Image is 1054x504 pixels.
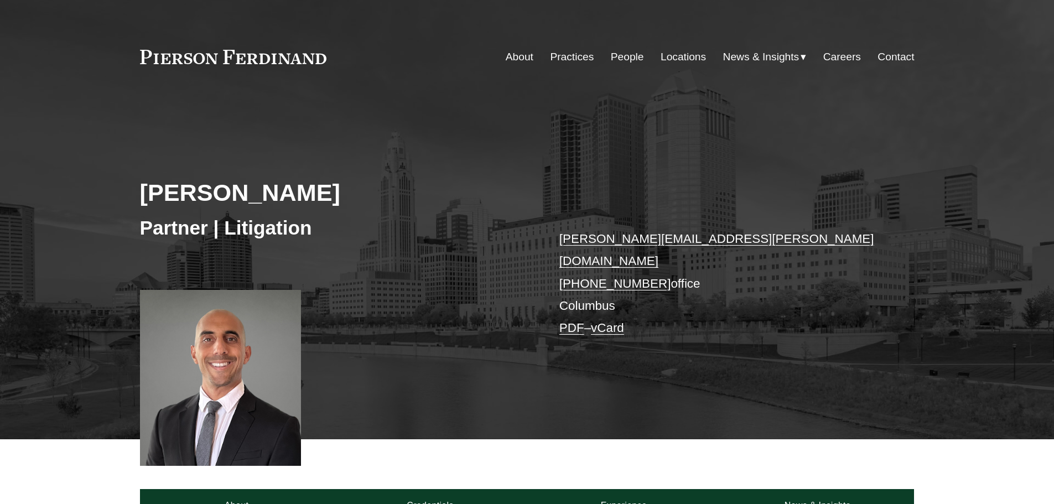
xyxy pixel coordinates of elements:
[559,321,584,335] a: PDF
[591,321,624,335] a: vCard
[723,48,799,67] span: News & Insights
[878,46,914,67] a: Contact
[661,46,706,67] a: Locations
[559,232,874,268] a: [PERSON_NAME][EMAIL_ADDRESS][PERSON_NAME][DOMAIN_NAME]
[611,46,644,67] a: People
[550,46,594,67] a: Practices
[140,178,527,207] h2: [PERSON_NAME]
[559,228,882,340] p: office Columbus –
[559,277,671,290] a: [PHONE_NUMBER]
[723,46,807,67] a: folder dropdown
[140,216,527,240] h3: Partner | Litigation
[823,46,861,67] a: Careers
[506,46,533,67] a: About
